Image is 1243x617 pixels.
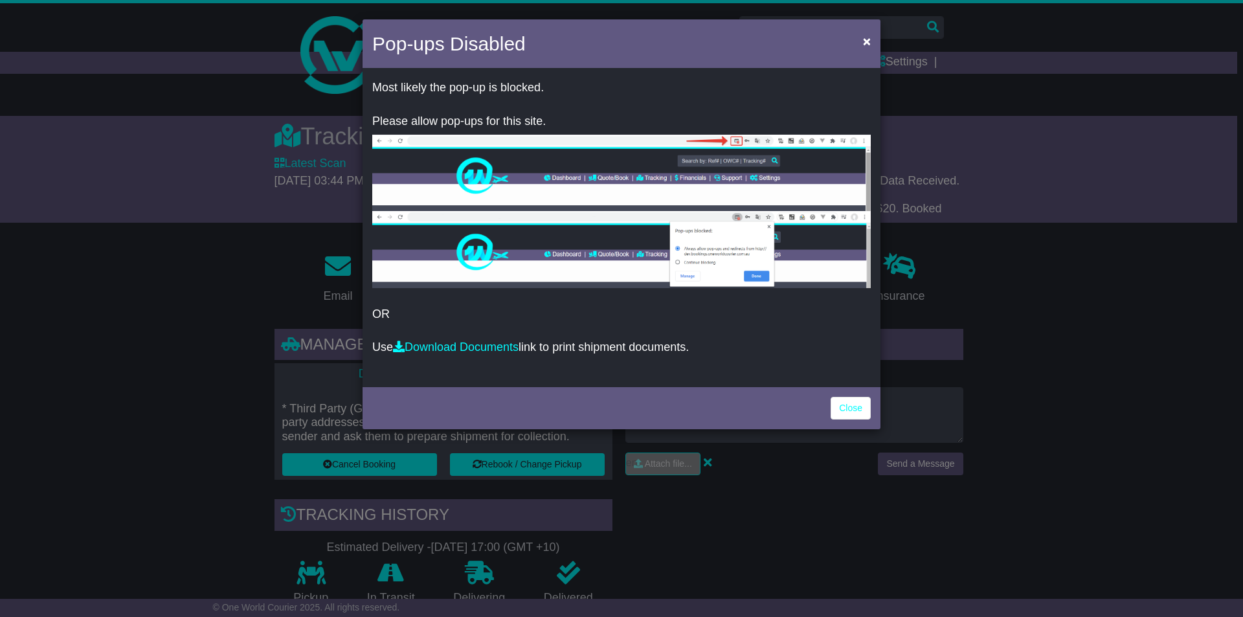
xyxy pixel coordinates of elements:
[372,135,871,211] img: allow-popup-1.png
[372,81,871,95] p: Most likely the pop-up is blocked.
[372,29,526,58] h4: Pop-ups Disabled
[863,34,871,49] span: ×
[831,397,871,420] a: Close
[372,341,871,355] p: Use link to print shipment documents.
[363,71,880,384] div: OR
[857,28,877,54] button: Close
[372,115,871,129] p: Please allow pop-ups for this site.
[393,341,519,353] a: Download Documents
[372,211,871,288] img: allow-popup-2.png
